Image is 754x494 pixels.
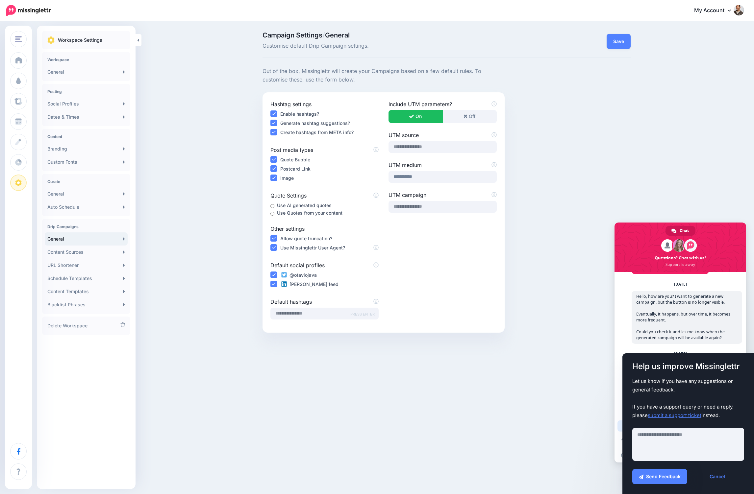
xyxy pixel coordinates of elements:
label: @otaviojava [280,271,317,279]
a: Social Profiles [45,97,128,110]
span: Campaign Settings General [263,32,505,38]
a: General [45,65,128,79]
span: Insert an emoji [621,453,626,458]
a: URL Shortener [45,259,128,272]
button: Send Feedback [632,469,687,484]
h4: Content [47,134,125,139]
h4: Posting [47,89,125,94]
a: Delete Workspace [45,319,128,332]
label: Quote Settings [270,192,379,200]
button: On [389,110,443,123]
label: Quote Bubble [280,156,310,163]
label: [PERSON_NAME] feed [280,280,339,288]
label: Allow quote truncation? [280,235,332,242]
button: Save [607,34,631,49]
span: Chat [680,226,689,236]
button: Off [442,110,497,123]
label: Image [280,174,294,182]
label: Create hashtags from META info? [280,129,354,136]
img: Missinglettr [6,5,51,16]
label: Post media types [270,146,379,154]
a: Content Sources [45,246,128,259]
a: Branding [45,142,128,155]
a: submit a support ticket [648,412,701,418]
h4: Curate [47,179,125,184]
label: UTM medium [389,161,497,169]
span: Customise default Drip Campaign settings. [263,42,505,50]
a: General [45,187,128,200]
label: Use Missinglettr User Agent? [280,244,345,251]
a: Schedule Templates [45,272,128,285]
span: Let us know if you have any suggestions or general feedback. If you have a support query or need ... [632,377,744,420]
span: Hello, how are you? I want to generate a new campaign, but the button is no longer visible. Event... [636,294,730,341]
label: Hashtag settings [270,100,379,108]
label: UTM campaign [389,191,497,199]
h4: Workspace [47,57,125,62]
span: / [322,31,325,39]
label: Generate hashtag suggestions? [280,119,350,127]
a: Blacklist Phrases [45,298,128,311]
img: menu.png [15,36,22,42]
span: PRESS ENTER [350,310,375,319]
a: Content Templates [45,285,128,298]
span: Help us improve Missinglettr [632,361,744,372]
h4: Drip Campaigns [47,224,125,229]
div: [DATE] [674,282,687,286]
div: Chat [666,226,695,236]
label: Include UTM parameters? [389,100,497,108]
label: Default social profiles [270,261,379,269]
label: Other settings [270,225,379,233]
label: Enable hashtags? [280,110,319,118]
p: Workspace Settings [58,36,102,44]
label: Use AI generated quotes [277,201,332,209]
a: Custom Fonts [45,155,128,169]
label: Default hashtags [270,298,379,306]
a: Auto Schedule [45,200,128,214]
div: [DATE] [674,352,687,356]
label: UTM source [389,131,497,139]
a: My Account [688,3,744,19]
img: settings.png [47,36,55,44]
a: Cancel [691,469,744,484]
textarea: Compose your message... [621,437,725,443]
p: Out of the box, Missinglettr will create your Campaigns based on a few default rules. To customis... [263,67,505,84]
a: Dates & Times [45,110,128,124]
label: Use Quotes from your content [277,209,342,217]
a: General [45,232,128,246]
label: Postcard Link [280,165,311,173]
